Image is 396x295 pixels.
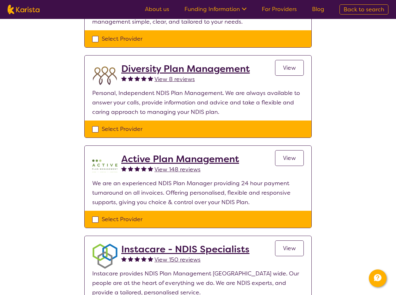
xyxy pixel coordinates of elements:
[92,63,117,88] img: duqvjtfkvnzb31ymex15.png
[154,75,195,83] span: View 8 reviews
[148,166,153,171] img: fullstar
[121,244,249,255] a: Instacare - NDIS Specialists
[141,76,147,81] img: fullstar
[154,255,201,264] a: View 150 reviews
[128,166,133,171] img: fullstar
[8,5,39,14] img: Karista logo
[275,240,304,256] a: View
[135,76,140,81] img: fullstar
[154,74,195,84] a: View 8 reviews
[145,5,169,13] a: About us
[121,153,239,165] a: Active Plan Management
[121,256,127,262] img: fullstar
[135,166,140,171] img: fullstar
[154,166,201,173] span: View 148 reviews
[92,179,304,207] p: We are an experienced NDIS Plan Manager providing 24 hour payment turnaround on all invoices. Off...
[128,76,133,81] img: fullstar
[135,256,140,262] img: fullstar
[283,245,296,252] span: View
[283,154,296,162] span: View
[184,5,247,13] a: Funding Information
[121,63,250,74] a: Diversity Plan Management
[148,256,153,262] img: fullstar
[148,76,153,81] img: fullstar
[141,166,147,171] img: fullstar
[92,244,117,269] img: obkhna0zu27zdd4ubuus.png
[262,5,297,13] a: For Providers
[92,88,304,117] p: Personal, Independent NDIS Plan Management. We are always available to answer your calls, provide...
[339,4,388,15] a: Back to search
[121,76,127,81] img: fullstar
[128,256,133,262] img: fullstar
[283,64,296,72] span: View
[121,166,127,171] img: fullstar
[369,269,387,287] button: Channel Menu
[344,6,384,13] span: Back to search
[154,256,201,263] span: View 150 reviews
[92,153,117,179] img: pypzb5qm7jexfhutod0x.png
[275,60,304,76] a: View
[154,165,201,174] a: View 148 reviews
[312,5,324,13] a: Blog
[275,150,304,166] a: View
[141,256,147,262] img: fullstar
